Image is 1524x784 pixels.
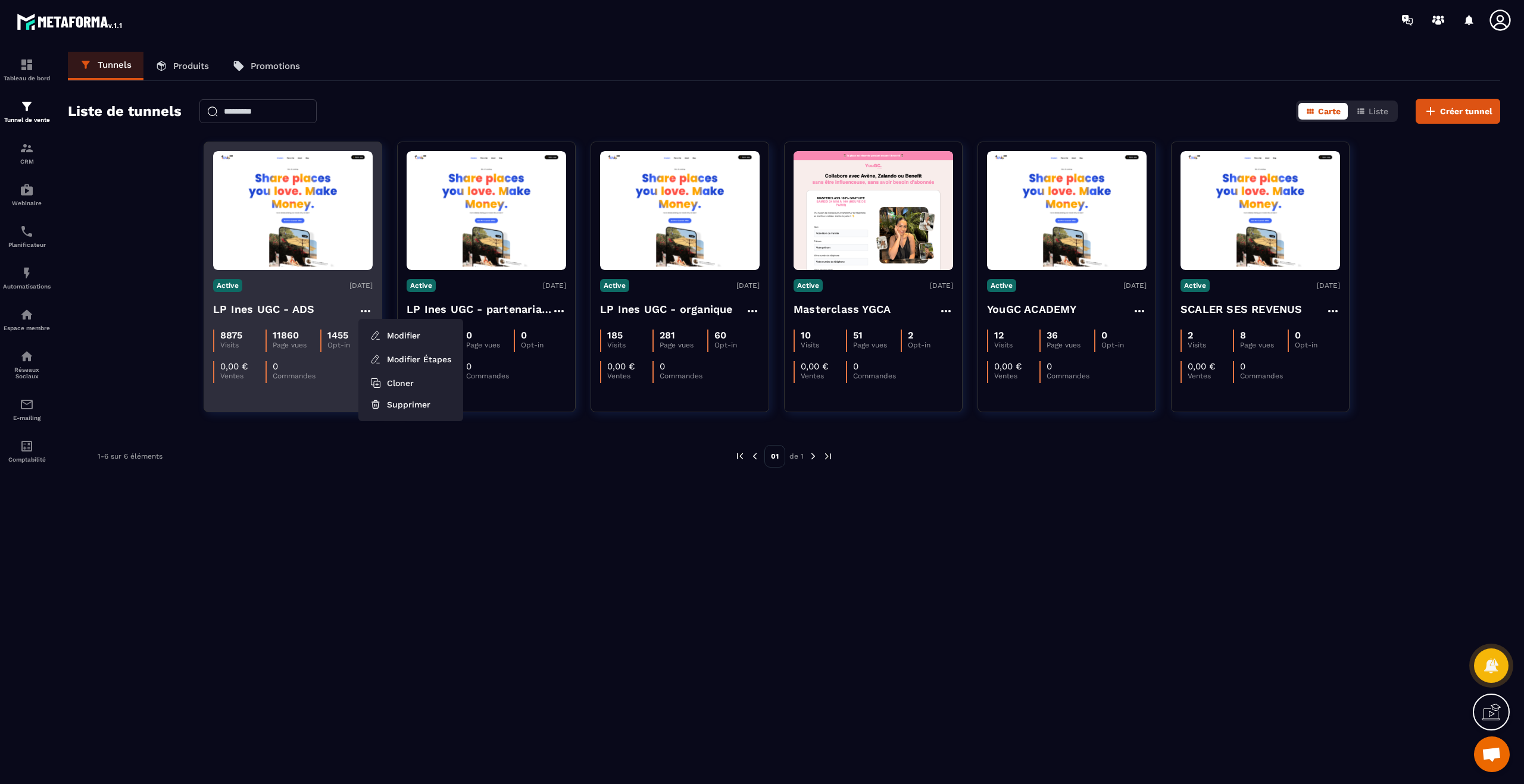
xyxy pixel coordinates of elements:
p: 0 [273,361,278,372]
p: Ventes [607,372,652,380]
p: 281 [660,330,675,341]
p: Opt-in [1295,341,1340,349]
img: formation [20,58,34,72]
a: Promotions [221,52,312,80]
button: Liste [1349,103,1395,120]
img: email [20,397,34,412]
p: CRM [3,158,51,165]
a: formationformationCRM [3,132,51,174]
p: Ventes [994,372,1039,380]
p: [DATE] [1123,281,1147,290]
img: automations [20,308,34,322]
p: Réseaux Sociaux [3,366,51,380]
p: Commandes [853,372,898,380]
p: Tunnel de vente [3,117,51,123]
p: Opt-in [908,341,953,349]
a: Produits [143,52,221,80]
p: 1455 [327,330,348,341]
p: Active [987,279,1016,292]
img: prev [749,451,760,462]
h2: Liste de tunnels [68,99,182,123]
p: 0 [1295,330,1301,341]
p: 12 [994,330,1004,341]
p: Produits [173,61,209,71]
h4: YouGC ACADEMY [987,301,1077,318]
img: image [213,155,373,267]
p: Comptabilité [3,456,51,463]
img: image [407,155,566,267]
p: Visits [1188,341,1233,349]
p: Promotions [251,61,300,71]
button: Créer tunnel [1416,99,1500,124]
p: de 1 [789,451,804,461]
p: [DATE] [349,281,373,290]
p: Espace membre [3,325,51,331]
a: automationsautomationsEspace membre [3,299,51,340]
p: 0,00 € [994,361,1022,372]
p: Opt-in [714,341,760,349]
p: 0 [466,361,471,372]
p: 8875 [220,330,242,341]
img: automations [20,183,34,197]
h4: LP Ines UGC - partenariat- Lise [407,301,552,318]
p: 0 [521,330,527,341]
img: logo [17,11,124,32]
p: E-mailing [3,415,51,421]
p: 0 [853,361,858,372]
h4: SCALER SES REVENUS [1181,301,1303,318]
h4: LP Ines UGC - ADS [213,301,314,318]
p: Automatisations [3,283,51,290]
p: 60 [714,330,726,341]
p: Ventes [220,372,266,380]
p: Page vues [273,341,320,349]
p: Visits [220,341,266,349]
button: Modifier [363,325,458,346]
p: Active [600,279,629,292]
p: 0 [1101,330,1107,341]
p: 0,00 € [801,361,829,372]
p: 8 [1240,330,1246,341]
a: schedulerschedulerPlanificateur [3,215,51,257]
p: 10 [801,330,811,341]
img: formation [20,99,34,114]
button: Cloner [363,372,458,394]
p: Page vues [853,341,900,349]
a: Tunnels [68,52,143,80]
img: next [823,451,833,462]
button: Carte [1298,103,1348,120]
p: 51 [853,330,863,341]
p: 0,00 € [220,361,248,372]
a: emailemailE-mailing [3,388,51,430]
p: [DATE] [543,281,566,290]
p: 1-6 sur 6 éléments [98,452,163,460]
p: Page vues [1240,341,1287,349]
a: automationsautomationsAutomatisations [3,257,51,299]
p: Webinaire [3,200,51,206]
p: Tunnels [98,59,132,70]
span: Carte [1318,106,1341,116]
p: Page vues [1047,341,1094,349]
p: 01 [764,445,785,468]
p: 0,00 € [607,361,635,372]
p: Commandes [273,372,318,380]
button: Supprimer [363,394,458,415]
a: formationformationTunnel de vente [3,90,51,132]
p: Opt-in [1101,341,1147,349]
p: Page vues [660,341,707,349]
p: Active [213,279,242,292]
p: Visits [994,341,1039,349]
p: Commandes [466,372,511,380]
p: 0,00 € [1188,361,1216,372]
p: 36 [1047,330,1058,341]
h4: LP Ines UGC - organique [600,301,733,318]
p: Planificateur [3,242,51,248]
p: [DATE] [1317,281,1340,290]
p: 0 [466,330,472,341]
p: [DATE] [930,281,953,290]
p: [DATE] [736,281,760,290]
p: 185 [607,330,623,341]
img: prev [735,451,745,462]
p: Active [794,279,823,292]
p: 0 [1047,361,1052,372]
p: Ventes [801,372,846,380]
